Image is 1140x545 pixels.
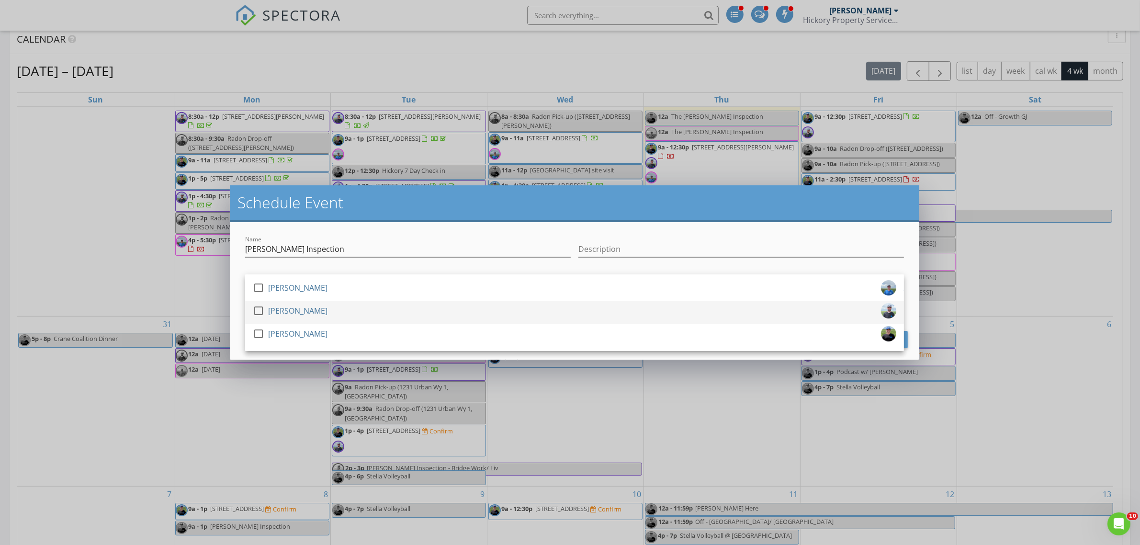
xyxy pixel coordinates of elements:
div: [PERSON_NAME] [268,303,327,318]
img: img_7352.jpg [881,280,896,295]
div: [PERSON_NAME] [268,326,327,341]
div: [PERSON_NAME] [268,280,327,295]
iframe: Intercom live chat [1107,512,1130,535]
h2: Schedule Event [237,193,912,212]
img: screenshot_20250720_130857.png [881,303,896,318]
span: 10 [1127,512,1138,520]
img: screenshot_20250720_130623.png [881,326,896,341]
